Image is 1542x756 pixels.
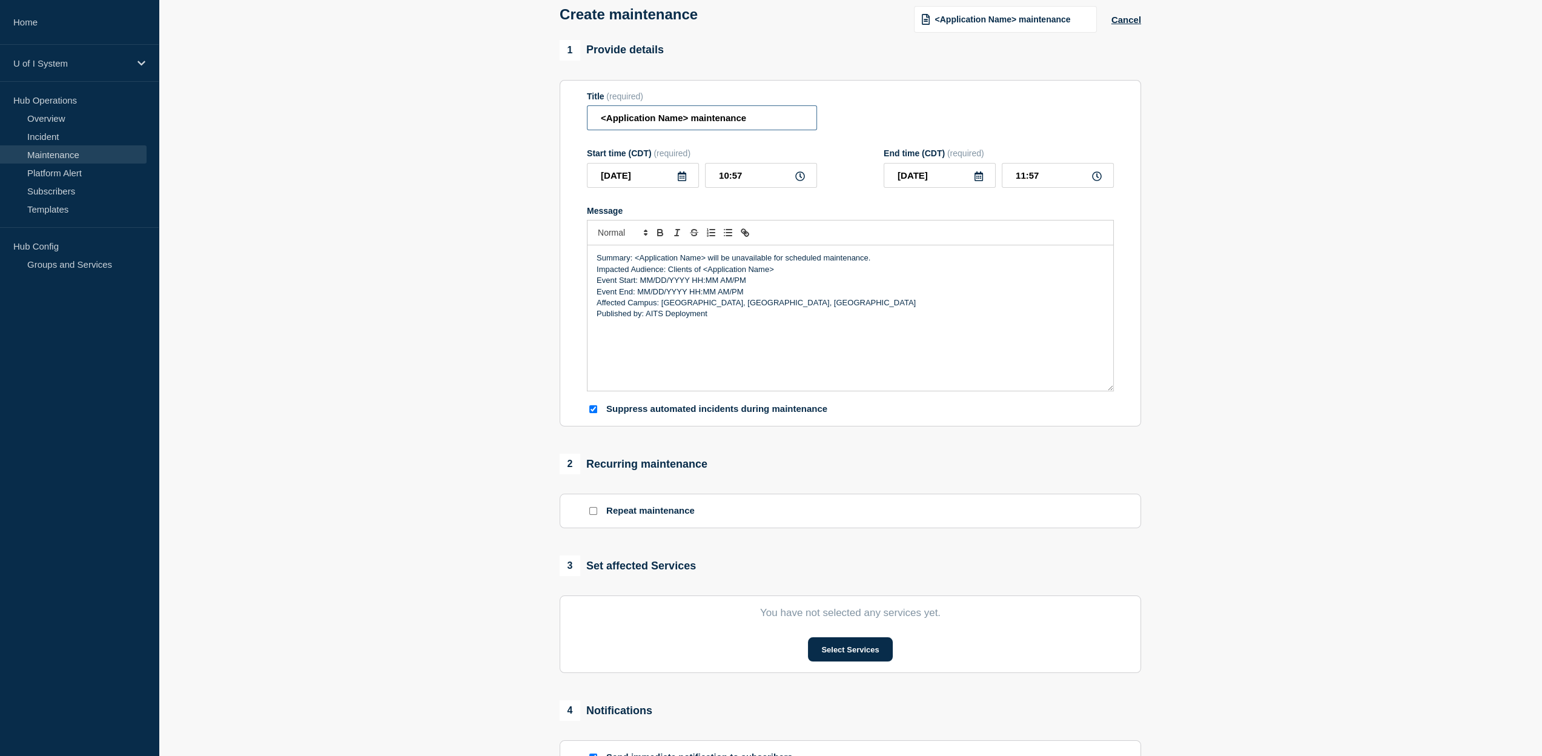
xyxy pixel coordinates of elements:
[597,297,1104,308] p: Affected Campus: [GEOGRAPHIC_DATA], [GEOGRAPHIC_DATA], [GEOGRAPHIC_DATA]
[597,264,1104,275] p: Impacted Audience: Clients of <Application Name>
[589,507,597,515] input: Repeat maintenance
[808,637,892,661] button: Select Services
[587,163,699,188] input: YYYY-MM-DD
[587,245,1113,391] div: Message
[736,225,753,240] button: Toggle link
[560,454,707,474] div: Recurring maintenance
[652,225,669,240] button: Toggle bold text
[1002,163,1114,188] input: HH:MM
[592,225,652,240] span: Font size
[597,253,1104,264] p: Summary: <Application Name> will be unavailable for scheduled maintenance.
[587,206,1114,216] div: Message
[884,163,996,188] input: YYYY-MM-DD
[1111,15,1141,25] button: Cancel
[606,403,827,415] p: Suppress automated incidents during maintenance
[560,40,664,61] div: Provide details
[597,308,1104,319] p: Published by: AITS Deployment
[703,225,720,240] button: Toggle ordered list
[720,225,736,240] button: Toggle bulleted list
[560,700,580,721] span: 4
[560,700,652,721] div: Notifications
[935,15,1070,24] span: <Application Name> maintenance
[587,105,817,130] input: Title
[13,58,130,68] p: U of I System
[686,225,703,240] button: Toggle strikethrough text
[560,555,696,576] div: Set affected Services
[587,91,817,101] div: Title
[587,607,1114,619] p: You have not selected any services yet.
[560,454,580,474] span: 2
[705,163,817,188] input: HH:MM
[560,40,580,61] span: 1
[606,505,695,517] p: Repeat maintenance
[560,6,698,23] h1: Create maintenance
[884,148,1114,158] div: End time (CDT)
[587,148,817,158] div: Start time (CDT)
[669,225,686,240] button: Toggle italic text
[597,287,1104,297] p: Event End: MM/DD/YYYY HH:MM AM/PM
[947,148,984,158] span: (required)
[606,91,643,101] span: (required)
[922,14,930,25] img: template icon
[597,275,1104,286] p: Event Start: MM/DD/YYYY HH:MM AM/PM
[560,555,580,576] span: 3
[654,148,690,158] span: (required)
[589,405,597,413] input: Suppress automated incidents during maintenance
